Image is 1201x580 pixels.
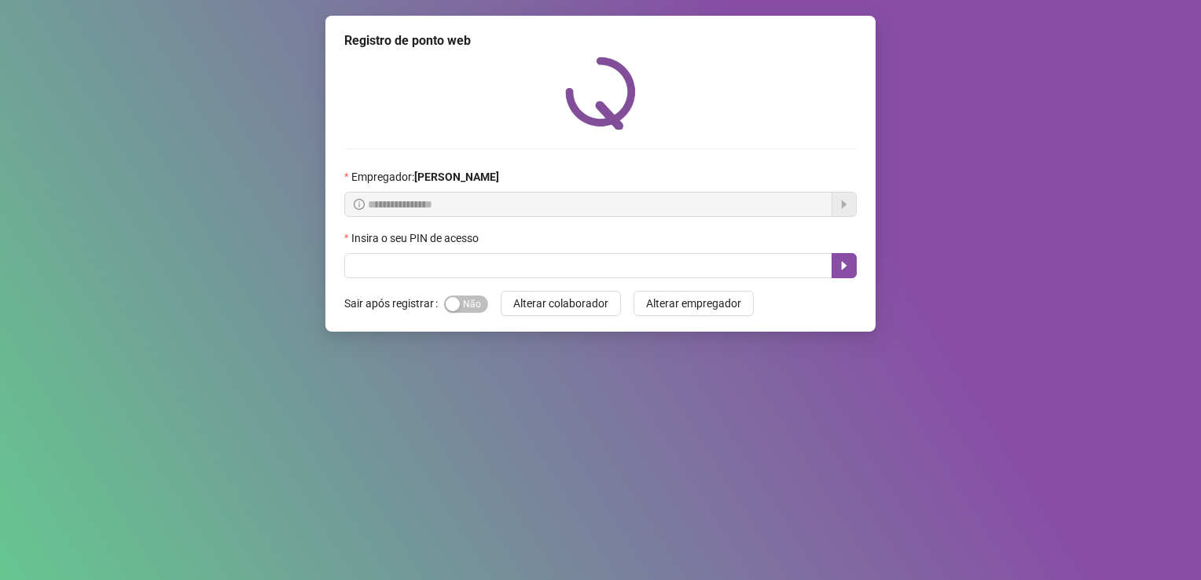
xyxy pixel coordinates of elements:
[646,295,741,312] span: Alterar empregador
[513,295,608,312] span: Alterar colaborador
[838,259,850,272] span: caret-right
[414,171,499,183] strong: [PERSON_NAME]
[344,229,489,247] label: Insira o seu PIN de acesso
[565,57,636,130] img: QRPoint
[351,168,499,185] span: Empregador :
[634,291,754,316] button: Alterar empregador
[501,291,621,316] button: Alterar colaborador
[354,199,365,210] span: info-circle
[344,31,857,50] div: Registro de ponto web
[344,291,444,316] label: Sair após registrar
